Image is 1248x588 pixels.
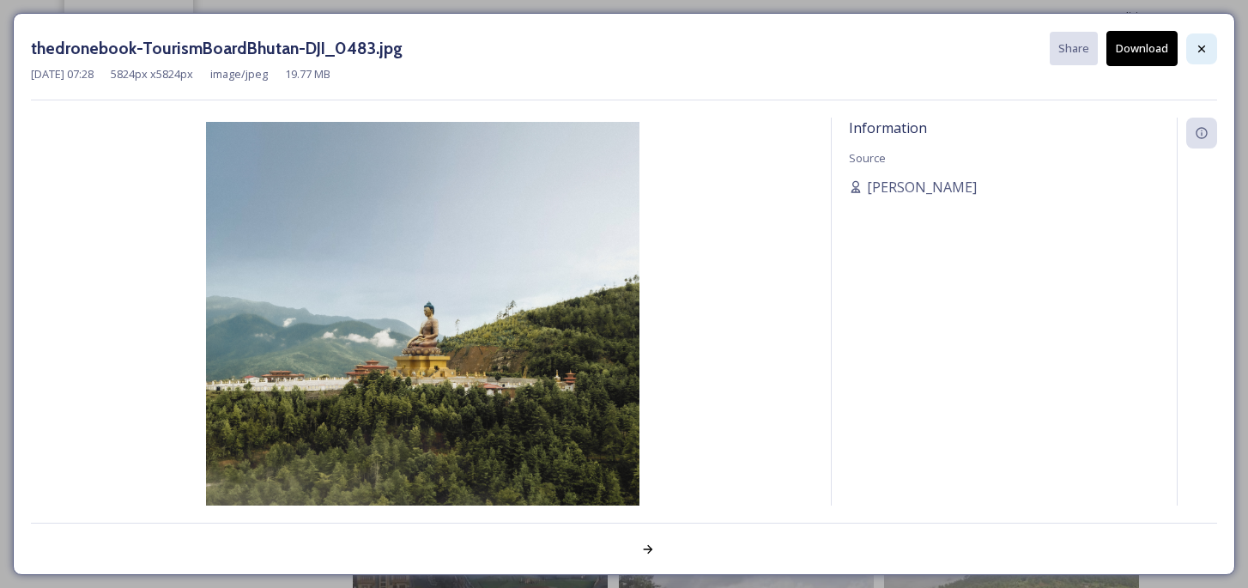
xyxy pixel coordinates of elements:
[1106,31,1178,66] button: Download
[285,66,330,82] span: 19.77 MB
[849,150,886,166] span: Source
[31,66,94,82] span: [DATE] 07:28
[210,66,268,82] span: image/jpeg
[1050,32,1098,65] button: Share
[111,66,193,82] span: 5824 px x 5824 px
[31,36,403,61] h3: thedronebook-TourismBoardBhutan-DJI_0483.jpg
[867,177,977,197] span: [PERSON_NAME]
[31,122,814,555] img: thedronebook-TourismBoardBhutan-DJI_0483.jpg
[849,118,927,137] span: Information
